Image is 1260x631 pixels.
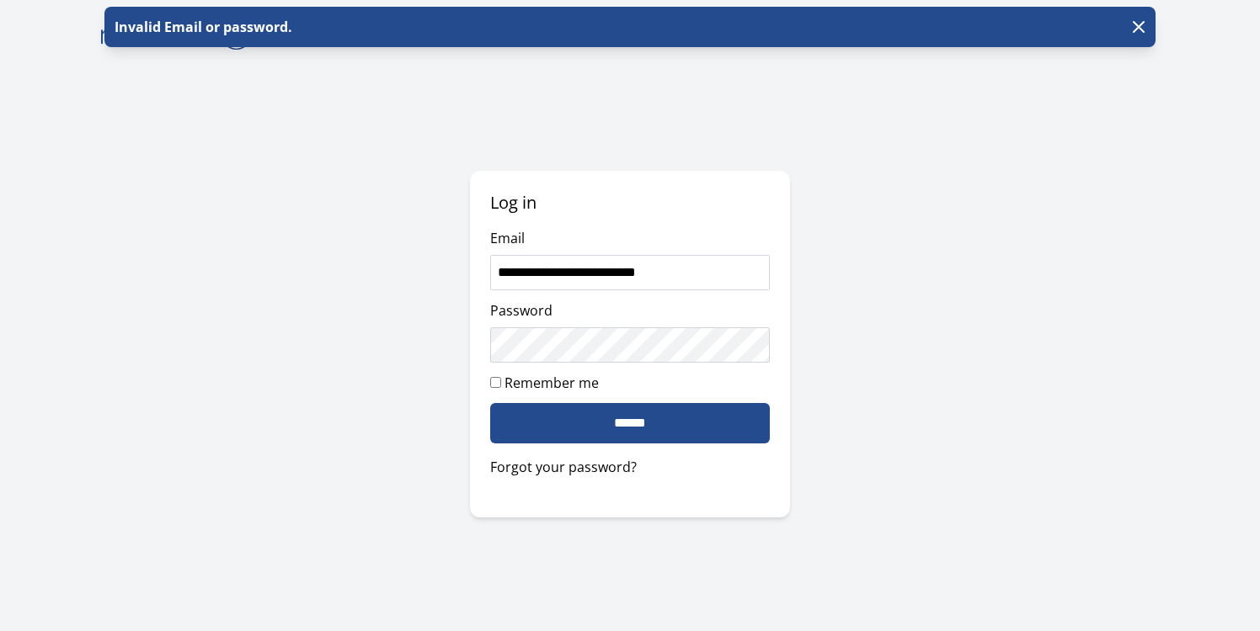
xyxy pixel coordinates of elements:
[490,301,553,320] label: Password
[490,457,770,477] a: Forgot your password?
[505,374,599,392] label: Remember me
[111,17,292,37] p: Invalid Email or password.
[490,229,525,247] label: Email
[490,191,770,215] h2: Log in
